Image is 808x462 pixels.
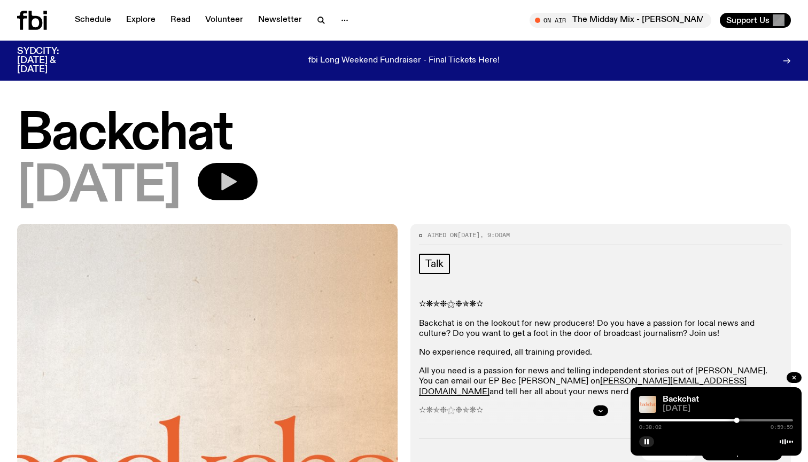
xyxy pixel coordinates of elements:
[120,13,162,28] a: Explore
[199,13,250,28] a: Volunteer
[639,425,662,430] span: 0:38:02
[68,13,118,28] a: Schedule
[419,254,450,274] a: Talk
[164,13,197,28] a: Read
[419,300,782,310] p: ✫❋✯❉⚝❉✯❋✫
[663,405,793,413] span: [DATE]
[252,13,308,28] a: Newsletter
[663,395,699,404] a: Backchat
[419,319,782,339] p: Backchat is on the lookout for new producers! Do you have a passion for local news and culture? D...
[17,47,86,74] h3: SYDCITY: [DATE] & [DATE]
[480,231,510,239] span: , 9:00am
[428,231,457,239] span: Aired on
[771,425,793,430] span: 0:59:59
[419,366,782,397] p: All you need is a passion for news and telling independent stories out of [PERSON_NAME]. You can ...
[17,111,791,159] h1: Backchat
[419,348,782,358] p: No experience required, all training provided.
[457,231,480,239] span: [DATE]
[726,15,770,25] span: Support Us
[425,258,444,270] span: Talk
[17,163,181,211] span: [DATE]
[308,56,500,66] p: fbi Long Weekend Fundraiser - Final Tickets Here!
[530,13,711,28] button: On AirThe Midday Mix - [PERSON_NAME] & [PERSON_NAME]
[720,13,791,28] button: Support Us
